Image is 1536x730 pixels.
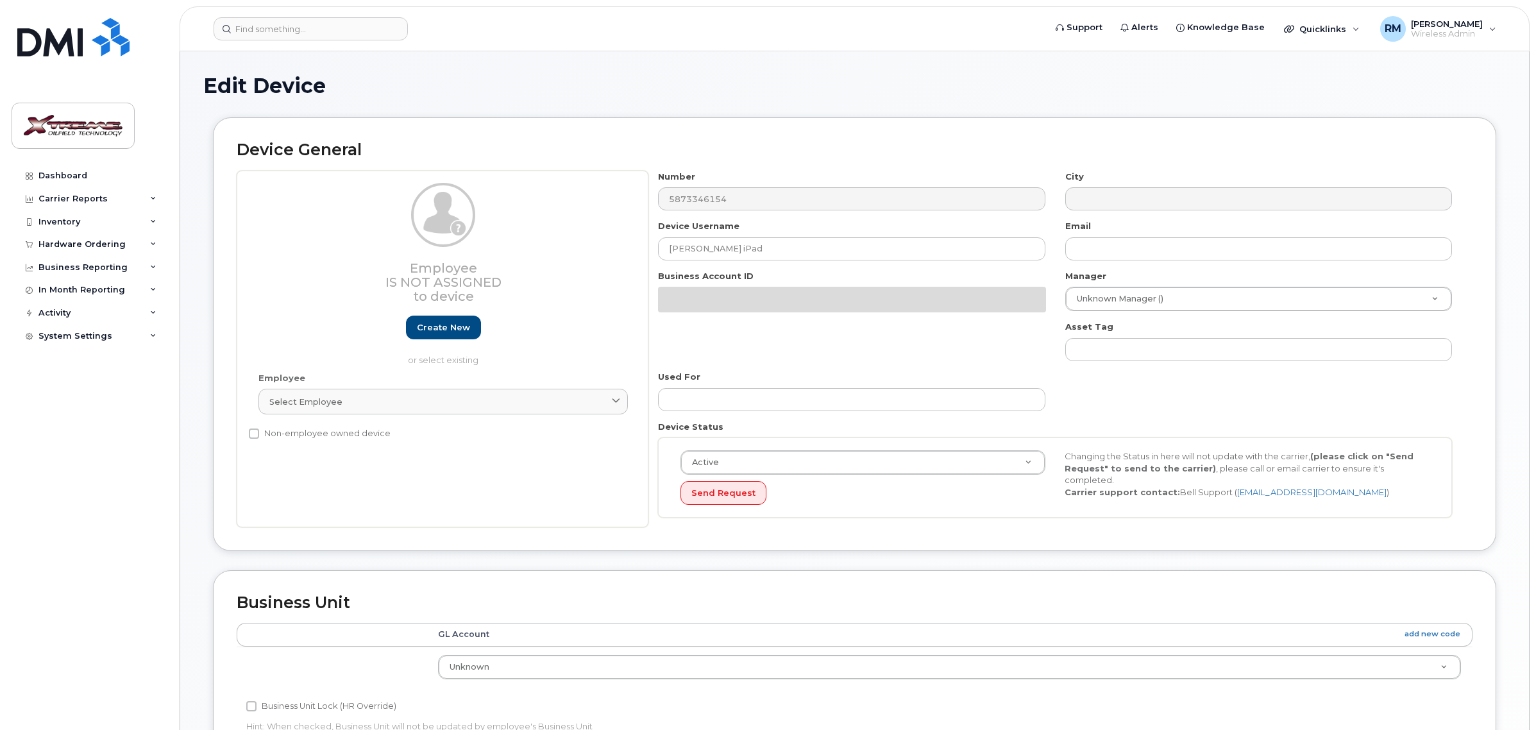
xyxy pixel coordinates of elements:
div: Changing the Status in here will not update with the carrier, , please call or email carrier to e... [1055,450,1439,498]
label: Number [658,171,695,183]
a: Unknown Manager () [1066,287,1451,310]
label: Email [1065,220,1091,232]
a: Create new [406,316,481,339]
h2: Business Unit [237,594,1473,612]
strong: (please click on "Send Request" to send to the carrier) [1065,451,1414,473]
a: add new code [1405,629,1460,640]
span: to device [413,289,474,304]
a: Active [681,451,1045,474]
span: Is not assigned [385,275,502,290]
span: Select employee [269,396,342,408]
th: GL Account [426,623,1473,646]
h1: Edit Device [203,74,1506,97]
p: or select existing [258,354,628,366]
label: Used For [658,371,700,383]
a: Select employee [258,389,628,414]
h2: Device General [237,141,1473,159]
input: Non-employee owned device [249,429,259,439]
label: Employee [258,372,305,384]
h3: Employee [258,261,628,303]
span: Unknown [450,662,489,672]
a: Unknown [439,656,1460,679]
span: Unknown Manager () [1069,293,1163,305]
label: Business Unit Lock (HR Override) [246,699,396,714]
label: Manager [1065,270,1106,282]
label: Asset Tag [1065,321,1113,333]
input: Business Unit Lock (HR Override) [246,701,257,711]
label: Business Account ID [658,270,754,282]
span: Active [684,457,719,468]
label: Device Username [658,220,739,232]
label: Device Status [658,421,723,433]
button: Send Request [680,481,766,505]
label: Non-employee owned device [249,426,391,441]
label: City [1065,171,1084,183]
a: [EMAIL_ADDRESS][DOMAIN_NAME] [1237,487,1387,497]
strong: Carrier support contact: [1065,487,1180,497]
